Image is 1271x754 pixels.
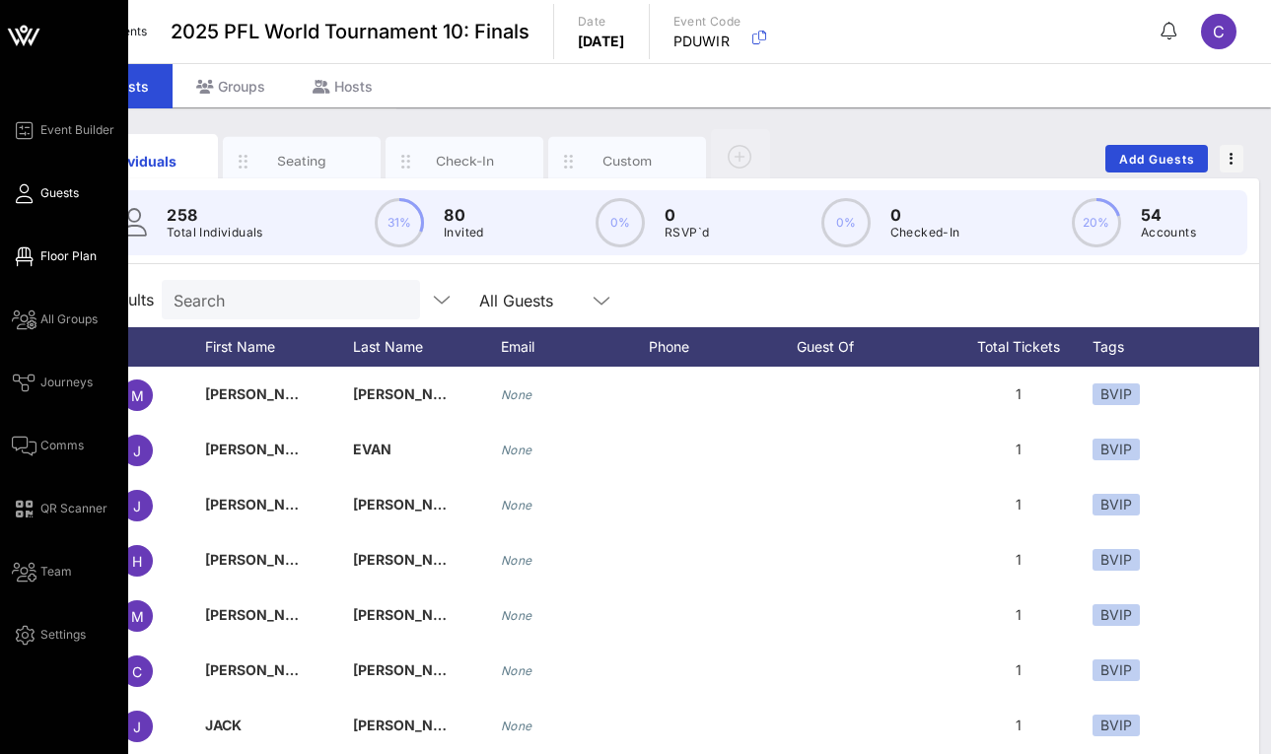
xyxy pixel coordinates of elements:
span: [PERSON_NAME] [205,606,321,623]
p: Accounts [1141,223,1196,242]
span: J [133,443,141,459]
div: Last Name [353,327,501,367]
span: [PERSON_NAME] [353,496,469,513]
div: 1 [945,477,1093,532]
a: Journeys [12,371,93,394]
i: None [501,608,532,623]
div: C [1201,14,1236,49]
i: None [501,663,532,678]
div: All Guests [467,280,625,319]
span: [PERSON_NAME] [205,496,321,513]
span: All Groups [40,310,98,328]
div: All Guests [479,292,553,309]
div: BVIP [1093,715,1140,736]
span: [PERSON_NAME] [353,661,469,678]
p: 54 [1141,203,1196,227]
p: Invited [444,223,484,242]
div: Phone [649,327,797,367]
i: None [501,443,532,457]
a: Comms [12,434,84,457]
span: [PERSON_NAME] [353,606,469,623]
div: BVIP [1093,604,1140,626]
span: Add Guests [1118,152,1196,167]
div: Individuals [96,151,183,171]
a: QR Scanner [12,497,107,520]
span: Comms [40,437,84,454]
i: None [501,387,532,402]
div: BVIP [1093,439,1140,460]
div: BVIP [1093,383,1140,405]
span: J [133,498,141,514]
span: M [131,387,144,404]
span: [PERSON_NAME] [205,661,321,678]
div: 1 [945,532,1093,587]
a: All Groups [12,308,98,331]
div: Guest Of [797,327,945,367]
div: Groups [173,64,289,108]
div: 1 [945,643,1093,698]
span: C [1213,22,1225,41]
span: [PERSON_NAME] [205,441,321,457]
span: [PERSON_NAME] [353,551,469,568]
div: 1 [945,422,1093,477]
span: Team [40,563,72,581]
div: First Name [205,327,353,367]
span: Journeys [40,374,93,391]
span: JACK [205,717,242,733]
div: Seating [258,152,346,171]
div: 1 [945,698,1093,753]
p: PDUWIR [673,32,741,51]
div: 1 [945,587,1093,643]
span: Floor Plan [40,247,97,265]
div: 1 [945,367,1093,422]
p: Total Individuals [167,223,263,242]
p: 0 [890,203,960,227]
span: M [131,608,144,625]
a: Settings [12,623,86,647]
div: Hosts [289,64,396,108]
div: Total Tickets [945,327,1093,367]
span: Guests [40,184,79,202]
p: [DATE] [578,32,625,51]
span: [PERSON_NAME] [205,551,321,568]
p: 0 [665,203,709,227]
p: Date [578,12,625,32]
button: Add Guests [1105,145,1208,172]
div: BVIP [1093,549,1140,571]
div: BVIP [1093,659,1140,681]
span: Event Builder [40,121,114,139]
span: EVAN [353,441,391,457]
p: Event Code [673,12,741,32]
div: Email [501,327,649,367]
span: QR Scanner [40,500,107,517]
span: [PERSON_NAME] [353,385,469,402]
a: Event Builder [12,118,114,142]
p: Checked-In [890,223,960,242]
p: RSVP`d [665,223,709,242]
i: None [501,719,532,733]
i: None [501,553,532,568]
a: Guests [12,181,79,205]
span: 2025 PFL World Tournament 10: Finals [171,17,530,46]
div: Check-In [421,152,509,171]
p: 258 [167,203,263,227]
a: Team [12,560,72,583]
div: Tags [1093,327,1260,367]
span: C [132,663,142,680]
span: [PERSON_NAME] [205,385,321,402]
p: 80 [444,203,484,227]
span: [PERSON_NAME] [353,717,469,733]
span: J [133,719,141,735]
div: BVIP [1093,494,1140,515]
i: None [501,498,532,513]
a: Floor Plan [12,244,97,268]
span: H [132,553,142,570]
span: Settings [40,626,86,644]
div: Custom [584,152,671,171]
